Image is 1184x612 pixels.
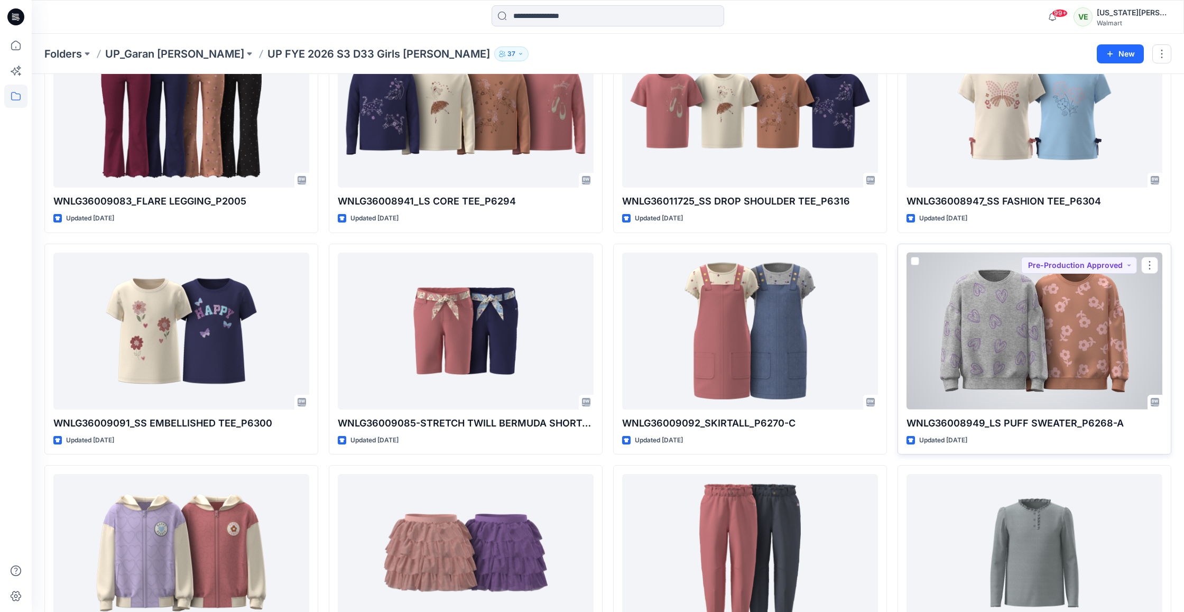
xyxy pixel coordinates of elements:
[635,213,683,224] p: Updated [DATE]
[906,253,1162,410] a: WNLG36008949_LS PUFF SWEATER_P6268-A
[44,47,82,61] a: Folders
[494,47,529,61] button: 37
[66,435,114,446] p: Updated [DATE]
[1074,7,1093,26] div: VE
[338,416,594,431] p: WNLG36009085-STRETCH TWILL BERMUDA SHORT_P6323-A
[622,194,878,209] p: WNLG36011725_SS DROP SHOULDER TEE_P6316
[53,31,309,188] a: WNLG36009083_FLARE LEGGING_P2005
[338,194,594,209] p: WNLG36008941_LS CORE TEE_P6294
[53,253,309,410] a: WNLG36009091_SS EMBELLISHED TEE_P6300
[906,194,1162,209] p: WNLG36008947_SS FASHION TEE_P6304
[53,194,309,209] p: WNLG36009083_FLARE LEGGING_P2005
[1097,6,1171,19] div: [US_STATE][PERSON_NAME]
[350,435,399,446] p: Updated [DATE]
[906,416,1162,431] p: WNLG36008949_LS PUFF SWEATER_P6268-A
[66,213,114,224] p: Updated [DATE]
[1052,9,1068,17] span: 99+
[53,416,309,431] p: WNLG36009091_SS EMBELLISHED TEE_P6300
[622,416,878,431] p: WNLG36009092_SKIRTALL_P6270-C
[919,435,967,446] p: Updated [DATE]
[1097,44,1144,63] button: New
[338,31,594,188] a: WNLG36008941_LS CORE TEE_P6294
[919,213,967,224] p: Updated [DATE]
[622,31,878,188] a: WNLG36011725_SS DROP SHOULDER TEE_P6316
[507,48,515,60] p: 37
[635,435,683,446] p: Updated [DATE]
[1097,19,1171,27] div: Walmart
[350,213,399,224] p: Updated [DATE]
[906,31,1162,188] a: WNLG36008947_SS FASHION TEE_P6304
[267,47,490,61] p: UP FYE 2026 S3 D33 Girls [PERSON_NAME]
[105,47,244,61] a: UP_Garan [PERSON_NAME]
[622,253,878,410] a: WNLG36009092_SKIRTALL_P6270-C
[338,253,594,410] a: WNLG36009085-STRETCH TWILL BERMUDA SHORT_P6323-A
